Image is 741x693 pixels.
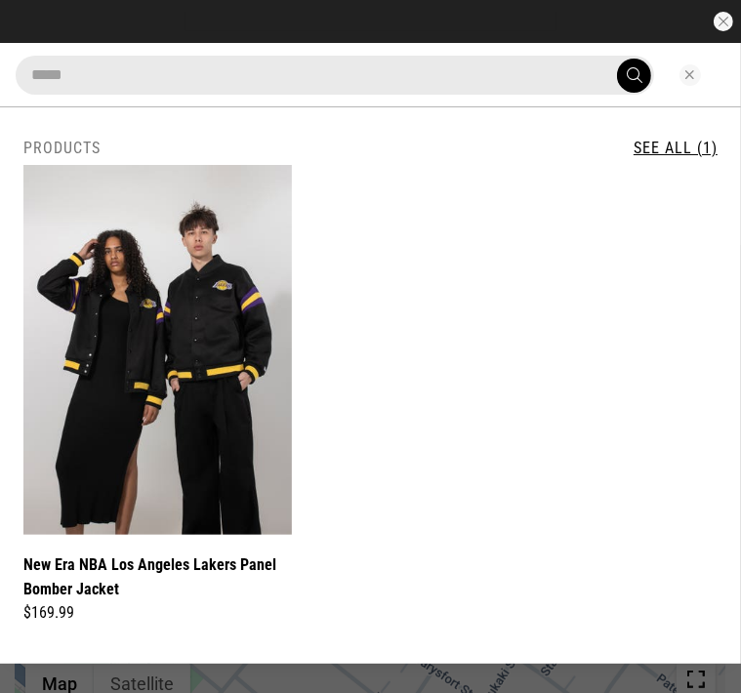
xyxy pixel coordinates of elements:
[23,552,292,601] a: New Era NBA Los Angeles Lakers Panel Bomber Jacket
[225,12,517,31] iframe: Customer reviews powered by Trustpilot
[23,601,292,625] div: $169.99
[634,139,718,157] a: See All (1)
[679,64,701,86] button: Close search
[23,139,101,157] h2: Products
[23,165,292,535] img: New Era Nba Los Angeles Lakers Panel Bomber Jacket in Black
[16,8,74,66] button: Open LiveChat chat widget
